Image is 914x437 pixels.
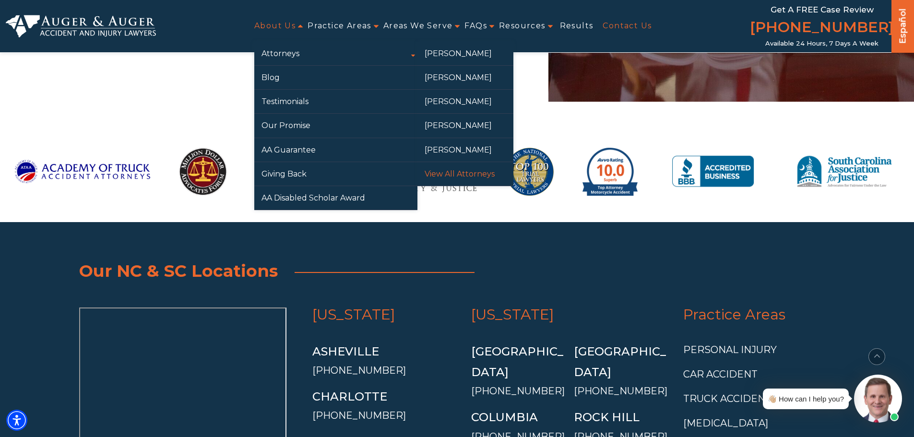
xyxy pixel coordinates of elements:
img: Academy-of-Truck-Accident-Attorneys [14,136,150,208]
a: [PERSON_NAME] [417,114,513,137]
span: Get a FREE Case Review [771,5,874,14]
a: Testimonials [254,90,417,113]
a: Practice Areas [683,306,785,323]
a: Results [560,15,594,37]
a: AA Guarantee [254,138,417,162]
a: [US_STATE] [312,306,395,323]
img: avvo-motorcycle [582,136,638,208]
a: Areas We Serve [383,15,453,37]
img: BBB Accredited Business [666,136,760,208]
a: About Us [254,15,296,37]
span: Available 24 Hours, 7 Days a Week [765,40,878,47]
a: [MEDICAL_DATA] [683,417,768,429]
a: AA Disabled Scholar Award [254,186,417,210]
a: [PHONE_NUMBER] [750,17,894,40]
a: Practice Areas [308,15,371,37]
a: [US_STATE] [471,306,554,323]
a: Truck Accident [683,393,772,404]
a: Car Accident [683,368,758,380]
a: Personal Injury [683,344,777,355]
a: [PERSON_NAME] [417,90,513,113]
img: Auger & Auger Accident and Injury Lawyers Logo [6,15,156,38]
div: Accessibility Menu [6,410,27,431]
img: MillionDollarAdvocatesForum [179,136,227,208]
a: FAQs [464,15,487,37]
a: Rock Hill [574,410,640,424]
a: Attorneys [254,42,417,65]
a: View All Attorneys [417,162,513,186]
a: [PHONE_NUMBER] [312,410,406,421]
img: Intaker widget Avatar [854,375,902,423]
a: Resources [499,15,546,37]
a: Columbia [471,410,538,424]
a: Charlotte [312,390,387,403]
a: Giving Back [254,162,417,186]
a: Contact Us [603,15,652,37]
a: [PHONE_NUMBER] [471,385,565,397]
img: Top 100 Trial Lawyers [506,136,553,208]
a: [PERSON_NAME] [417,138,513,162]
a: [GEOGRAPHIC_DATA] [574,344,666,379]
a: Asheville [312,344,379,358]
a: Blog [254,66,417,89]
a: [PHONE_NUMBER] [312,365,406,376]
a: [PERSON_NAME] [417,66,513,89]
button: scroll to up [868,348,885,365]
img: South Carolina Association for Justice [789,136,900,208]
div: 👋🏼 How can I help you? [768,392,844,405]
a: Our Promise [254,114,417,137]
a: [PHONE_NUMBER] [574,385,667,397]
span: Our NC & SC Locations [79,260,278,281]
a: [GEOGRAPHIC_DATA] [471,344,563,379]
a: [PERSON_NAME] [417,42,513,65]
